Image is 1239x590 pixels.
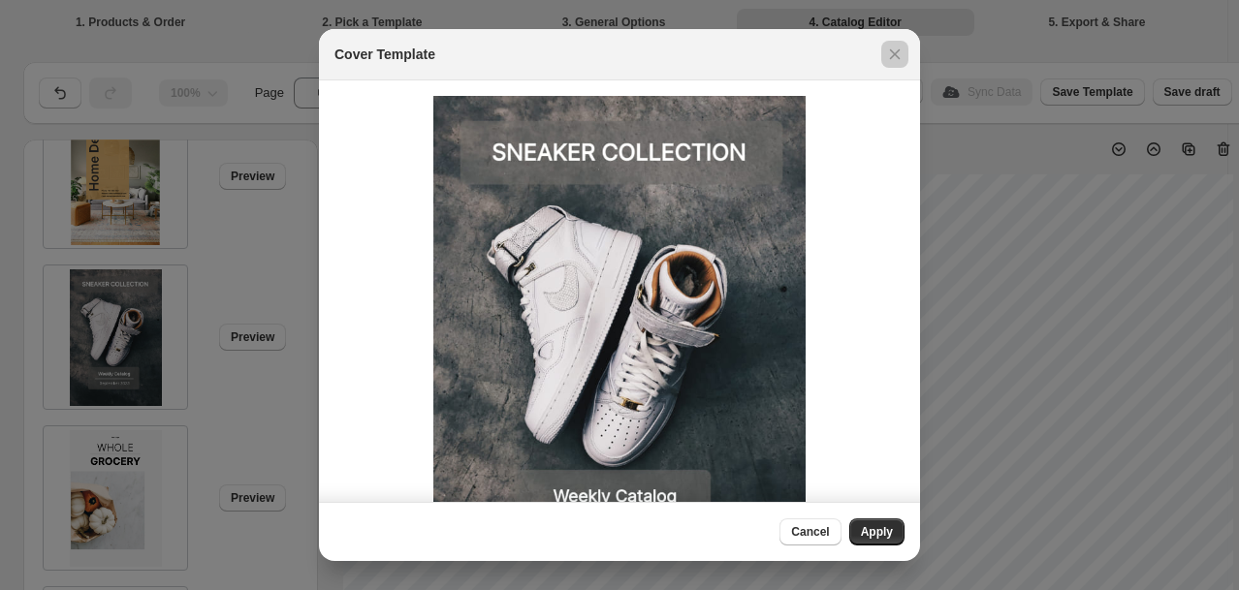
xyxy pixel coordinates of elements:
span: Apply [861,524,893,540]
h2: Cover Template [334,45,435,64]
button: Cancel [779,518,841,545]
span: Cancel [791,524,829,540]
button: Apply [849,518,905,545]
